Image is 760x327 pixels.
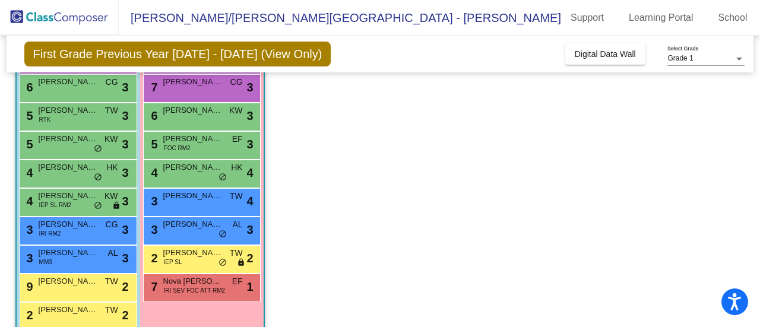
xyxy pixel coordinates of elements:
[148,81,158,94] span: 7
[94,201,102,211] span: do_not_disturb_alt
[246,107,253,125] span: 3
[229,104,243,117] span: KW
[163,76,223,88] span: [PERSON_NAME]
[565,43,645,65] button: Digital Data Wall
[122,192,128,210] span: 3
[94,144,102,154] span: do_not_disturb_alt
[163,190,223,202] span: [PERSON_NAME]
[232,133,243,145] span: EF
[24,109,33,122] span: 5
[237,258,245,268] span: lock
[246,278,253,296] span: 1
[104,190,118,202] span: KW
[148,109,158,122] span: 6
[24,42,331,66] span: First Grade Previous Year [DATE] - [DATE] (View Only)
[24,252,33,265] span: 3
[122,78,128,96] span: 3
[39,76,98,88] span: [PERSON_NAME]
[148,223,158,236] span: 3
[122,249,128,267] span: 3
[246,249,253,267] span: 2
[163,104,223,116] span: [PERSON_NAME]
[122,306,128,324] span: 2
[105,304,118,316] span: TW
[39,229,61,238] span: IRI RM2
[163,133,223,145] span: [PERSON_NAME]
[575,49,636,59] span: Digital Data Wall
[218,258,227,268] span: do_not_disturb_alt
[231,161,242,174] span: HK
[106,218,118,231] span: CG
[163,218,223,230] span: [PERSON_NAME]
[164,286,226,295] span: IRI SEV FOC ATT RM2
[112,201,121,211] span: lock
[561,8,613,27] a: Support
[24,195,33,208] span: 4
[106,76,118,88] span: CG
[246,135,253,153] span: 3
[232,275,243,288] span: EF
[230,76,243,88] span: CG
[105,275,118,288] span: TW
[24,166,33,179] span: 4
[39,247,98,259] span: [PERSON_NAME]
[39,133,98,145] span: [PERSON_NAME]
[232,218,242,231] span: AL
[39,104,98,116] span: [PERSON_NAME]
[619,8,703,27] a: Learning Portal
[122,135,128,153] span: 3
[119,8,561,27] span: [PERSON_NAME]/[PERSON_NAME][GEOGRAPHIC_DATA] - [PERSON_NAME]
[246,164,253,182] span: 4
[218,230,227,239] span: do_not_disturb_alt
[39,115,51,124] span: RTK
[105,104,118,117] span: TW
[148,252,158,265] span: 2
[246,221,253,239] span: 3
[164,258,182,266] span: IEP SL
[122,164,128,182] span: 3
[230,190,243,202] span: TW
[24,280,33,293] span: 9
[148,195,158,208] span: 3
[163,275,223,287] span: Nova [PERSON_NAME]
[122,107,128,125] span: 3
[104,133,118,145] span: KW
[24,309,33,322] span: 2
[39,161,98,173] span: [PERSON_NAME]
[148,166,158,179] span: 4
[94,173,102,182] span: do_not_disturb_alt
[39,218,98,230] span: [PERSON_NAME]
[709,8,757,27] a: School
[230,247,243,259] span: TW
[39,275,98,287] span: [PERSON_NAME]
[122,221,128,239] span: 3
[122,278,128,296] span: 2
[39,201,71,209] span: IEP SL RM2
[106,161,118,174] span: HK
[24,138,33,151] span: 5
[246,192,253,210] span: 4
[163,247,223,259] span: [PERSON_NAME]
[218,173,227,182] span: do_not_disturb_alt
[39,304,98,316] span: [PERSON_NAME]
[667,54,693,62] span: Grade 1
[148,280,158,293] span: 7
[246,78,253,96] span: 3
[24,223,33,236] span: 3
[39,190,98,202] span: [PERSON_NAME]
[39,258,52,266] span: MM3
[24,81,33,94] span: 6
[163,161,223,173] span: [PERSON_NAME]
[148,138,158,151] span: 5
[164,144,191,153] span: FOC RM2
[107,247,118,259] span: AL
